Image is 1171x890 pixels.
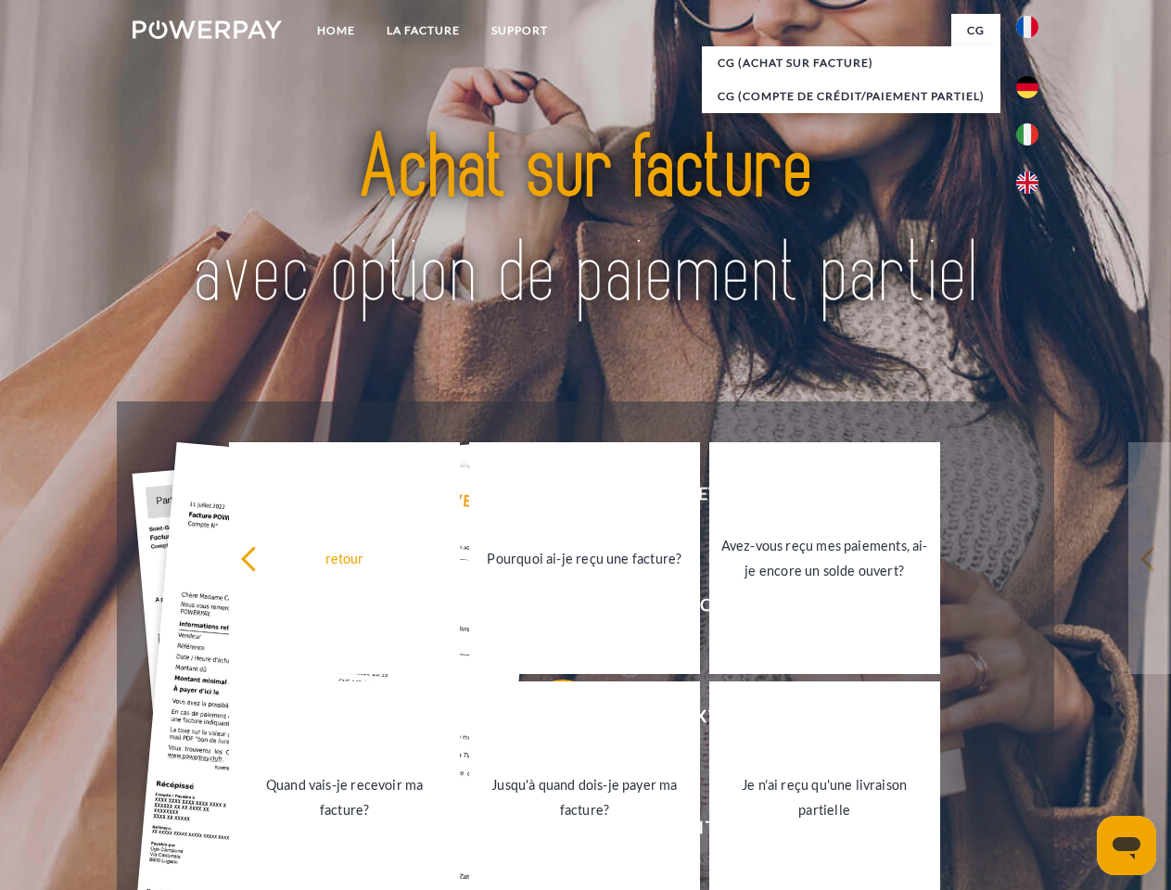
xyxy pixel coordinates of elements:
div: Je n'ai reçu qu'une livraison partielle [720,772,929,822]
div: Avez-vous reçu mes paiements, ai-je encore un solde ouvert? [720,533,929,583]
a: Home [301,14,371,47]
a: Avez-vous reçu mes paiements, ai-je encore un solde ouvert? [709,442,940,674]
a: CG [951,14,1000,47]
div: Jusqu'à quand dois-je payer ma facture? [480,772,689,822]
div: Quand vais-je recevoir ma facture? [240,772,449,822]
a: CG (Compte de crédit/paiement partiel) [702,80,1000,113]
div: retour [240,545,449,570]
img: logo-powerpay-white.svg [133,20,282,39]
img: en [1016,172,1038,194]
img: it [1016,123,1038,146]
img: de [1016,76,1038,98]
a: Support [476,14,564,47]
a: CG (achat sur facture) [702,46,1000,80]
a: LA FACTURE [371,14,476,47]
img: fr [1016,16,1038,38]
iframe: Bouton de lancement de la fenêtre de messagerie [1097,816,1156,875]
div: Pourquoi ai-je reçu une facture? [480,545,689,570]
img: title-powerpay_fr.svg [177,89,994,355]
